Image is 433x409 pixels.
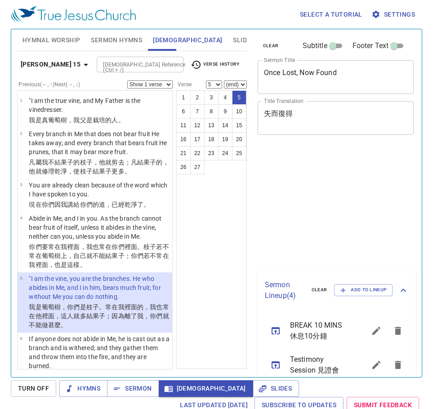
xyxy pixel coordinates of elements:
[29,252,169,268] wg1722: ，自己
[80,261,86,268] wg2531: 。
[29,243,169,268] wg1698: 也常在你們
[29,243,169,268] wg1722: 。枝子
[29,158,170,176] p: 凡
[137,201,150,208] wg2075: 了。
[232,104,246,119] button: 10
[73,201,150,208] wg2980: 給你們
[61,321,67,329] wg3762: 。
[290,354,344,376] span: Testimony Session 見證會
[105,201,150,208] wg3056: ，已經
[99,59,166,70] input: Type Bible Reference
[190,90,205,105] button: 2
[20,182,22,187] span: 3
[373,9,415,20] span: Settings
[190,146,205,160] button: 22
[93,116,125,124] wg2076: 栽培的人
[218,132,232,147] button: 19
[191,59,239,70] span: Verse History
[29,116,170,124] p: 我
[176,104,191,119] button: 6
[176,160,191,174] button: 26
[86,116,125,124] wg3962: 是
[258,271,416,310] div: Sermon Lineup(4)clearAdd to Lineup
[114,383,152,394] span: Sermon
[67,261,86,268] wg3779: 這樣
[29,252,169,268] wg3306: 葡萄樹
[20,276,22,280] span: 5
[42,116,125,124] wg1510: 真
[185,58,245,71] button: Verse History
[29,312,169,329] wg1722: ，這人
[29,129,170,156] p: Every branch in Me that does not bear fruit He takes away; and every branch that bears fruit He p...
[353,40,389,51] span: Footer Text
[334,284,393,296] button: Add to Lineup
[29,312,169,329] wg4183: 結
[176,82,192,87] label: Verse
[112,168,130,175] wg2590: 更多
[48,261,86,268] wg1722: ，也是
[29,200,170,209] p: 現在
[218,146,232,160] button: 24
[29,242,170,269] p: 你們要常在
[190,104,205,119] button: 7
[29,243,169,268] wg2531: 若
[218,104,232,119] button: 9
[29,159,169,175] wg3361: 結
[253,380,299,397] button: Slides
[153,35,222,46] span: [DEMOGRAPHIC_DATA]
[29,243,169,268] wg3306: 我
[59,380,107,397] button: Hymns
[20,336,22,341] span: 6
[61,201,150,208] wg2075: 我講
[36,261,86,268] wg1698: 裡面
[233,35,254,46] span: Slides
[29,159,169,175] wg2814: ，他就剪去
[48,116,125,124] wg228: 葡萄樹
[29,243,169,268] wg5213: 裡面
[232,90,246,105] button: 5
[29,252,169,268] wg1438: 就
[159,380,253,397] button: [DEMOGRAPHIC_DATA]
[48,321,67,329] wg4160: 甚麼
[29,214,170,241] p: Abide in Me, and I in you. As the branch cannot bear fruit of itself, unless it abides in the vin...
[17,56,95,73] button: [PERSON_NAME] 15
[29,303,169,329] wg1473: 是
[204,132,219,147] button: 18
[29,252,169,268] wg288: 上
[36,116,125,124] wg1473: 是
[29,303,169,329] wg3306: 的，我
[29,159,169,175] wg3956: 屬
[29,303,169,329] wg1510: 葡萄樹
[29,303,169,329] wg288: 。常在
[42,201,150,208] wg2235: 你們
[11,380,56,397] button: Turn Off
[340,286,387,294] span: Add to Lineup
[176,118,191,133] button: 11
[21,59,80,70] b: [PERSON_NAME] 15
[54,201,150,208] wg5210: 因
[29,159,169,175] wg1722: 我
[29,303,169,329] wg288: ，你們
[232,132,246,147] button: 20
[370,6,419,23] button: Settings
[260,383,292,394] span: Slides
[204,104,219,119] button: 8
[263,42,279,50] span: clear
[190,132,205,147] button: 17
[22,35,80,46] span: Hymnal Worship
[232,146,246,160] button: 25
[296,6,366,23] button: Select a tutorial
[176,146,191,160] button: 21
[29,303,169,329] wg3306: 裡面
[29,303,169,329] wg288: 是枝子
[29,334,170,370] p: If anyone does not abide in Me, he is cast out as a branch and is withered; and they gather them ...
[166,383,246,394] span: [DEMOGRAPHIC_DATA]
[232,118,246,133] button: 15
[258,40,284,51] button: clear
[190,160,205,174] button: 27
[80,116,125,124] wg3450: 父
[11,6,136,22] img: True Jesus Church
[29,181,170,199] p: You are already clean because of the word which I have spoken to you.
[80,168,131,175] wg2443: 枝子結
